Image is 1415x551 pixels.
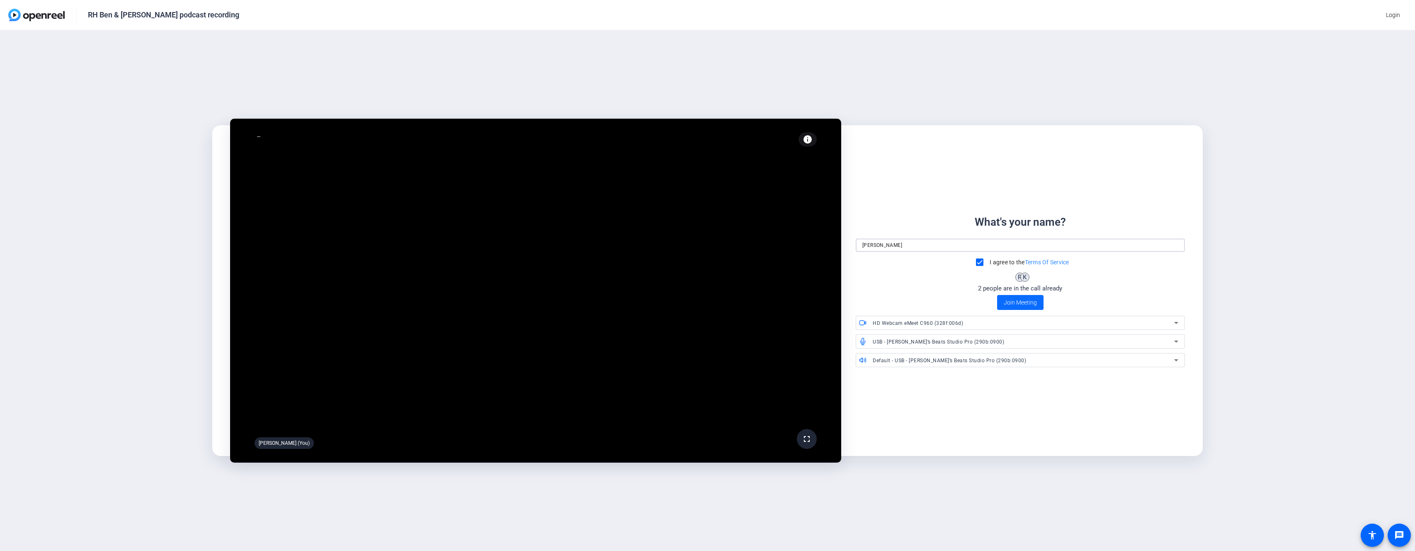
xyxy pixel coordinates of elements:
[1394,530,1404,540] mat-icon: message
[975,214,1066,230] div: What's your name?
[803,134,813,144] mat-icon: info
[1379,7,1407,22] button: Login
[8,9,65,21] img: OpenReel logo
[1025,259,1069,266] a: Terms Of Service
[1367,530,1377,540] mat-icon: accessibility
[997,295,1044,310] button: Join Meeting
[1004,298,1037,307] span: Join Meeting
[255,437,314,449] div: [PERSON_NAME] (You)
[862,240,1178,250] input: Your name
[873,320,963,326] span: HD Webcam eMeet C960 (328f:006d)
[88,10,239,20] div: RH Ben & [PERSON_NAME] podcast recording
[873,339,1004,345] span: USB - [PERSON_NAME]’s Beats Studio Pro (290b:0900)
[978,284,1062,293] div: 2 people are in the call already
[1015,273,1024,282] div: R
[1386,11,1400,20] span: Login
[1020,273,1029,282] div: K
[873,358,1026,363] span: Default - USB - [PERSON_NAME]’s Beats Studio Pro (290b:0900)
[802,434,812,444] mat-icon: fullscreen
[988,258,1069,266] label: I agree to the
